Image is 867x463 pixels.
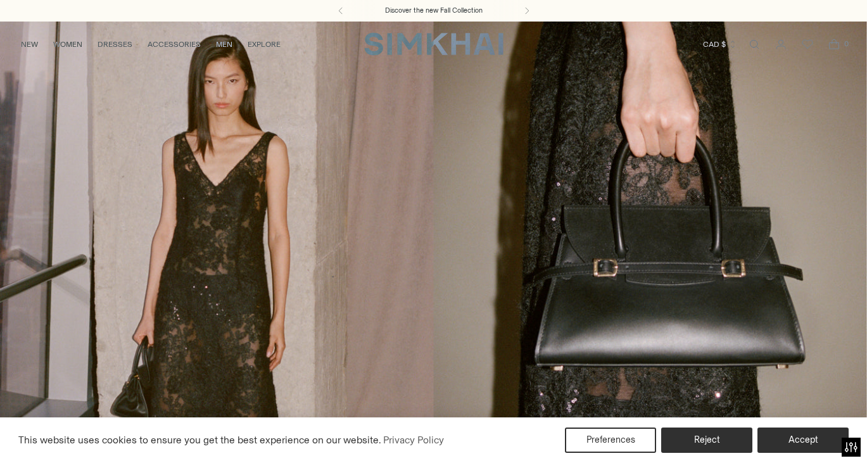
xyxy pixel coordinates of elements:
a: ACCESSORIES [148,30,201,58]
a: NEW [21,30,38,58]
button: CAD $ [703,30,737,58]
a: Discover the new Fall Collection [385,6,483,16]
a: SIMKHAI [364,32,503,56]
button: Reject [661,428,752,453]
a: Wishlist [795,32,820,57]
a: WOMEN [53,30,82,58]
span: 0 [840,38,852,49]
button: Accept [757,428,849,453]
span: This website uses cookies to ensure you get the best experience on our website. [18,434,381,446]
button: Preferences [565,428,656,453]
a: Open cart modal [821,32,847,57]
a: MEN [216,30,232,58]
a: EXPLORE [248,30,281,58]
a: Open search modal [742,32,767,57]
a: Privacy Policy (opens in a new tab) [381,431,446,450]
a: DRESSES [98,30,132,58]
a: Go to the account page [768,32,794,57]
